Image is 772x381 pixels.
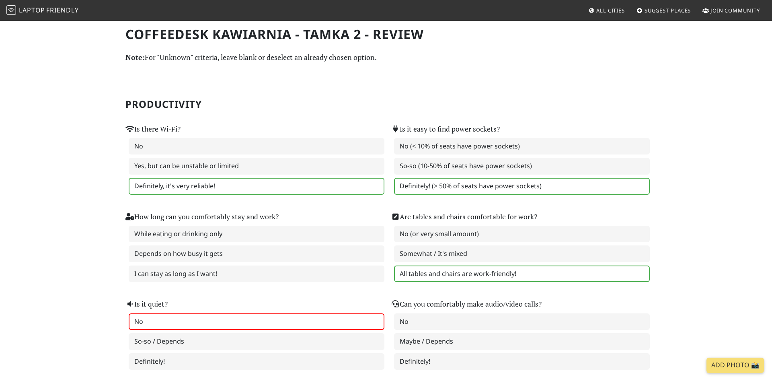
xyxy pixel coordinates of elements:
[394,226,650,243] label: No (or very small amount)
[585,3,628,18] a: All Cities
[391,299,542,310] label: Can you comfortably make audio/video calls?
[645,7,691,14] span: Suggest Places
[394,158,650,175] label: So-so (10-50% of seats have power sockets)
[129,353,384,370] label: Definitely!
[391,124,500,135] label: Is it easy to find power sockets?
[129,158,384,175] label: Yes, but can be unstable or limited
[125,27,647,42] h1: Coffeedesk Kawiarnia - Tamka 2 - Review
[710,7,760,14] span: Join Community
[394,333,650,350] label: Maybe / Depends
[19,6,45,14] span: Laptop
[394,138,650,155] label: No (< 10% of seats have power sockets)
[394,245,650,262] label: Somewhat / It's mixed
[699,3,763,18] a: Join Community
[125,52,145,62] strong: Note:
[129,226,384,243] label: While eating or drinking only
[125,124,181,135] label: Is there Wi-Fi?
[129,178,384,195] label: Definitely, it's very reliable!
[129,245,384,262] label: Depends on how busy it gets
[394,313,650,330] label: No
[394,266,650,282] label: All tables and chairs are work-friendly!
[6,4,79,18] a: LaptopFriendly LaptopFriendly
[706,358,764,373] a: Add Photo 📸
[129,313,384,330] label: No
[46,6,78,14] span: Friendly
[125,211,279,222] label: How long can you comfortably stay and work?
[391,211,537,222] label: Are tables and chairs comfortable for work?
[6,5,16,15] img: LaptopFriendly
[394,178,650,195] label: Definitely! (> 50% of seats have power sockets)
[633,3,694,18] a: Suggest Places
[125,299,168,310] label: Is it quiet?
[129,138,384,155] label: No
[129,333,384,350] label: So-so / Depends
[394,353,650,370] label: Definitely!
[129,266,384,282] label: I can stay as long as I want!
[125,51,647,63] p: For "Unknown" criteria, leave blank or deselect an already chosen option.
[125,99,647,110] h2: Productivity
[596,7,625,14] span: All Cities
